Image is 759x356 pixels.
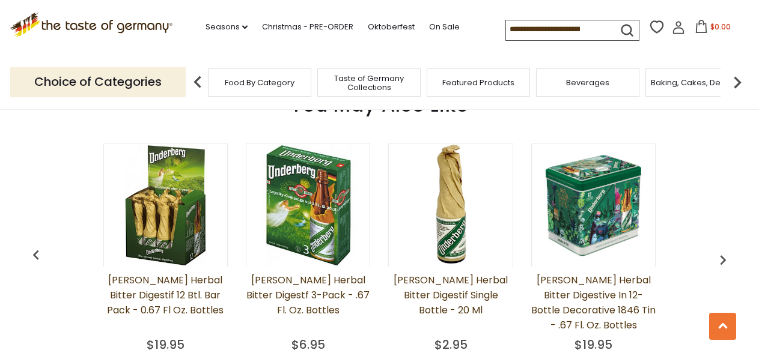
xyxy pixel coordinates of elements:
[103,273,228,333] a: [PERSON_NAME] Herbal Bitter Digestif 12 Btl. Bar Pack - 0.67 fl oz. bottles
[147,336,184,354] div: $19.95
[531,273,656,333] a: [PERSON_NAME] Herbal Bitter Digestive in 12-bottle Decorative 1846 Tin - .67 fl. oz. bottles
[247,144,369,266] img: Underberg Herbal Bitter Digestf 3-Pack - .67 fl. oz. bottles
[186,70,210,94] img: previous arrow
[225,78,294,87] a: Food By Category
[321,74,417,92] a: Taste of Germany Collections
[105,144,227,266] img: Underberg Herbal Bitter Digestif 12 Btl. Bar Pack - 0.67 fl oz. bottles
[390,144,512,266] img: Underberg Herbal Bitter Digestif Single Bottle - 20 ml
[26,246,46,265] img: previous arrow
[725,70,749,94] img: next arrow
[651,78,744,87] a: Baking, Cakes, Desserts
[388,273,513,333] a: [PERSON_NAME] Herbal Bitter Digestif Single Bottle - 20 ml
[575,336,612,354] div: $19.95
[713,250,733,270] img: previous arrow
[710,22,731,32] span: $0.00
[429,20,460,34] a: On Sale
[442,78,514,87] a: Featured Products
[532,144,654,266] img: Underberg Herbal Bitter Digestive in 12-bottle Decorative 1846 Tin - .67 fl. oz. bottles
[246,273,370,333] a: [PERSON_NAME] Herbal Bitter Digestf 3-Pack - .67 fl. oz. bottles
[262,20,353,34] a: Christmas - PRE-ORDER
[687,20,739,38] button: $0.00
[291,336,325,354] div: $6.95
[206,20,248,34] a: Seasons
[10,67,186,97] p: Choice of Categories
[566,78,609,87] a: Beverages
[368,20,415,34] a: Oktoberfest
[434,336,468,354] div: $2.95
